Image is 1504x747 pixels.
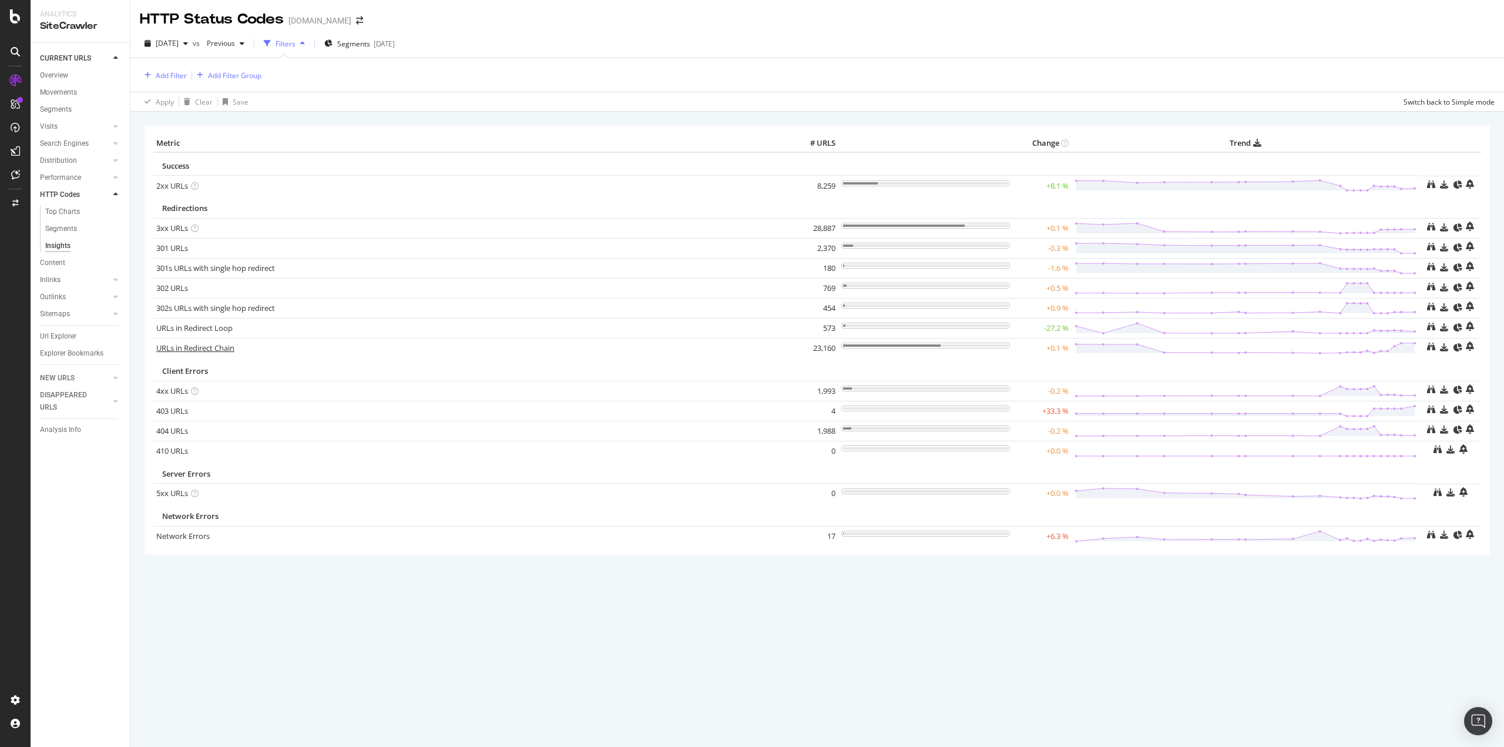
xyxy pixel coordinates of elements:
td: 23,160 [791,338,838,358]
td: -27.2 % [1013,318,1072,338]
td: 573 [791,318,838,338]
th: Trend [1072,135,1420,152]
td: 0 [791,441,838,461]
td: 1,993 [791,381,838,401]
div: bell-plus [1466,242,1474,251]
div: Outlinks [40,291,66,303]
button: Save [218,92,249,111]
div: Analysis Info [40,424,81,436]
span: Network Errors [162,511,219,521]
td: 17 [791,526,838,546]
div: bell-plus [1459,487,1468,497]
div: Explorer Bookmarks [40,347,103,360]
div: Add Filter [156,71,187,81]
a: 4xx URLs [156,386,188,396]
td: 454 [791,298,838,318]
span: Success [162,160,189,171]
td: 4 [791,401,838,421]
td: +0.9 % [1013,298,1072,318]
td: -1.6 % [1013,258,1072,278]
a: Segments [40,103,122,116]
div: Segments [40,103,72,116]
a: Content [40,257,122,269]
span: Segments [337,39,370,49]
div: [DOMAIN_NAME] [288,15,351,26]
a: 5xx URLs [156,488,188,498]
div: Performance [40,172,81,184]
span: Server Errors [162,468,210,479]
a: Segments [45,223,122,235]
td: +33.3 % [1013,401,1072,421]
div: [DATE] [374,39,395,49]
td: +6.3 % [1013,526,1072,546]
a: 410 URLs [156,445,188,456]
a: Search Engines [40,138,110,150]
div: bell-plus [1466,341,1474,351]
div: Clear [195,97,213,107]
td: 180 [791,258,838,278]
div: bell-plus [1466,282,1474,291]
div: Overview [40,69,68,82]
td: 769 [791,278,838,298]
span: Client Errors [162,366,208,376]
div: HTTP Status Codes [140,9,284,29]
td: +0.5 % [1013,278,1072,298]
a: 403 URLs [156,406,188,416]
div: Sitemaps [40,308,70,320]
div: bell-plus [1466,530,1474,539]
a: Movements [40,86,122,99]
div: Analytics [40,9,120,19]
button: Add Filter [140,68,187,82]
div: Switch back to Simple mode [1404,97,1495,107]
td: 8,259 [791,176,838,196]
a: NEW URLS [40,372,110,384]
a: Top Charts [45,206,122,218]
a: Url Explorer [40,330,122,343]
th: # URLS [791,135,838,152]
div: bell-plus [1466,222,1474,231]
div: Save [233,97,249,107]
a: 301s URLs with single hop redirect [156,263,275,273]
a: Insights [45,240,122,252]
button: Switch back to Simple mode [1399,92,1495,111]
div: bell-plus [1466,404,1474,414]
div: arrow-right-arrow-left [356,16,363,25]
div: Top Charts [45,206,80,218]
span: vs [193,38,202,48]
a: URLs in Redirect Loop [156,323,233,333]
td: +0.1 % [1013,338,1072,358]
button: Filters [259,34,310,53]
td: -0.3 % [1013,238,1072,258]
span: Redirections [162,203,207,213]
div: Add Filter Group [208,71,261,81]
a: Overview [40,69,122,82]
a: Outlinks [40,291,110,303]
div: Visits [40,120,58,133]
div: Url Explorer [40,330,76,343]
td: -0.2 % [1013,381,1072,401]
button: Segments[DATE] [320,34,399,53]
span: Previous [202,38,235,48]
a: Sitemaps [40,308,110,320]
a: CURRENT URLS [40,52,110,65]
th: Change [1013,135,1072,152]
td: 0 [791,484,838,504]
div: CURRENT URLS [40,52,91,65]
th: Metric [153,135,791,152]
div: Apply [156,97,174,107]
a: Performance [40,172,110,184]
div: DISAPPEARED URLS [40,389,99,414]
td: -0.2 % [1013,421,1072,441]
td: 1,988 [791,421,838,441]
a: 301 URLs [156,243,188,253]
a: Distribution [40,155,110,167]
div: bell-plus [1459,444,1468,454]
a: 404 URLs [156,426,188,436]
div: HTTP Codes [40,189,80,201]
div: NEW URLS [40,372,75,384]
a: 2xx URLs [156,180,188,191]
div: Inlinks [40,274,61,286]
div: Movements [40,86,77,99]
a: Analysis Info [40,424,122,436]
td: +0.0 % [1013,484,1072,504]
